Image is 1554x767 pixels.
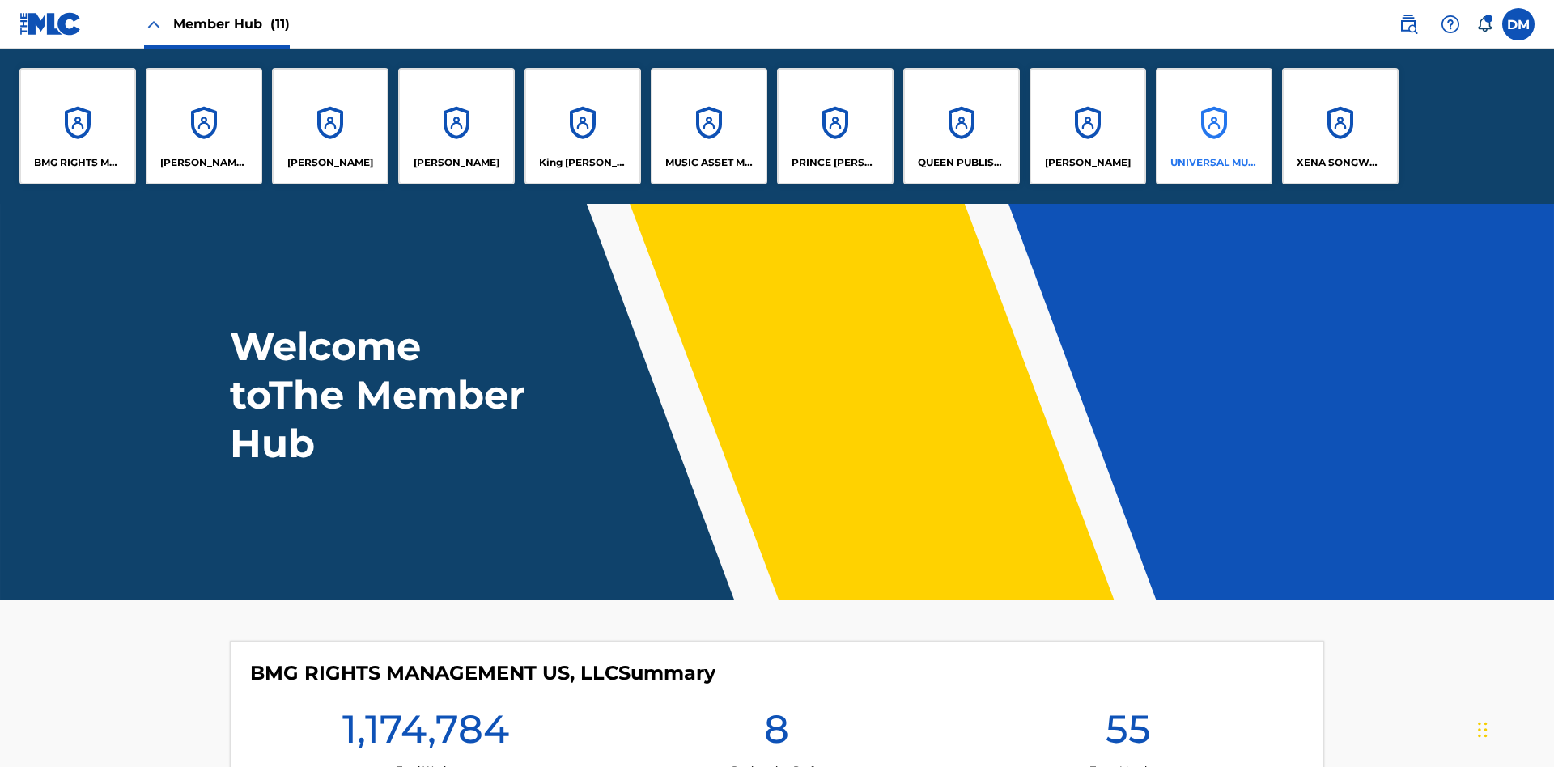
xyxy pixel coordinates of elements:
a: Accounts[PERSON_NAME] SONGWRITER [146,68,262,184]
p: UNIVERSAL MUSIC PUB GROUP [1170,155,1259,170]
span: (11) [270,16,290,32]
div: Help [1434,8,1467,40]
p: CLEO SONGWRITER [160,155,248,170]
p: PRINCE MCTESTERSON [792,155,880,170]
p: XENA SONGWRITER [1297,155,1385,170]
div: Notifications [1476,16,1492,32]
p: BMG RIGHTS MANAGEMENT US, LLC [34,155,122,170]
a: AccountsXENA SONGWRITER [1282,68,1399,184]
h1: 1,174,784 [342,705,509,763]
img: Close [144,15,163,34]
p: King McTesterson [539,155,627,170]
h1: 8 [764,705,789,763]
h1: Welcome to The Member Hub [230,322,533,468]
h4: BMG RIGHTS MANAGEMENT US, LLC [250,661,715,685]
p: MUSIC ASSET MANAGEMENT (MAM) [665,155,754,170]
iframe: Chat Widget [1473,689,1554,767]
img: MLC Logo [19,12,82,36]
a: AccountsPRINCE [PERSON_NAME] [777,68,894,184]
p: ELVIS COSTELLO [287,155,373,170]
div: User Menu [1502,8,1535,40]
a: Accounts[PERSON_NAME] [398,68,515,184]
span: Member Hub [173,15,290,33]
a: Public Search [1392,8,1424,40]
a: Accounts[PERSON_NAME] [272,68,388,184]
p: QUEEN PUBLISHA [918,155,1006,170]
a: AccountsMUSIC ASSET MANAGEMENT (MAM) [651,68,767,184]
h1: 55 [1106,705,1151,763]
img: help [1441,15,1460,34]
p: RONALD MCTESTERSON [1045,155,1131,170]
a: AccountsUNIVERSAL MUSIC PUB GROUP [1156,68,1272,184]
p: EYAMA MCSINGER [414,155,499,170]
div: Drag [1478,706,1488,754]
a: Accounts[PERSON_NAME] [1030,68,1146,184]
a: AccountsKing [PERSON_NAME] [524,68,641,184]
a: AccountsQUEEN PUBLISHA [903,68,1020,184]
img: search [1399,15,1418,34]
a: AccountsBMG RIGHTS MANAGEMENT US, LLC [19,68,136,184]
